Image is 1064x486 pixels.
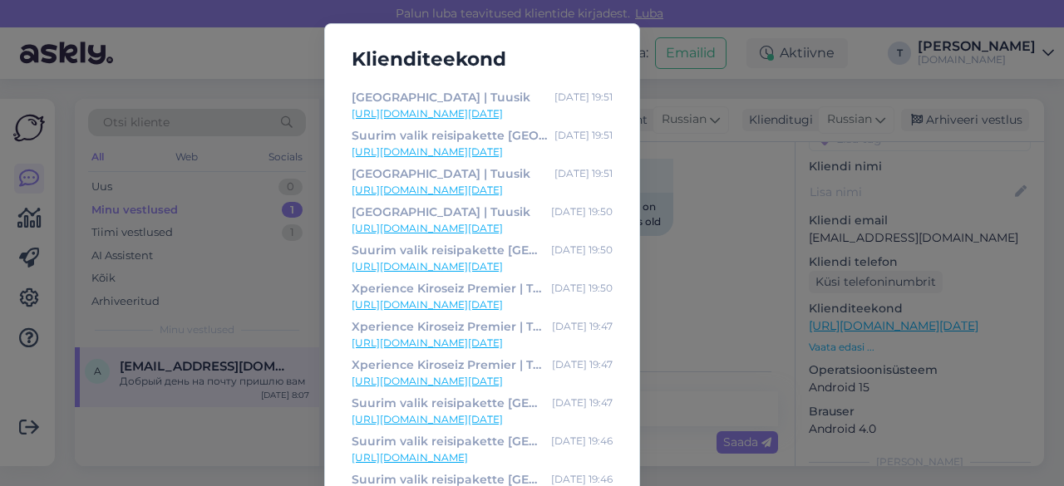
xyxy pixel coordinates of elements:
a: [URL][DOMAIN_NAME] [352,450,613,465]
a: [URL][DOMAIN_NAME][DATE] [352,221,613,236]
a: [URL][DOMAIN_NAME][DATE] [352,297,613,312]
a: [URL][DOMAIN_NAME][DATE] [352,259,613,274]
div: [DATE] 19:51 [554,88,613,106]
a: [URL][DOMAIN_NAME][DATE] [352,412,613,427]
div: [GEOGRAPHIC_DATA] | Tuusik [352,203,530,221]
div: Xperience Kiroseiz Premier | Tuusik [352,279,544,297]
a: [URL][DOMAIN_NAME][DATE] [352,336,613,351]
div: [DATE] 19:47 [552,356,613,374]
div: Xperience Kiroseiz Premier | Tuusik [352,356,545,374]
div: [DATE] 19:50 [551,279,613,297]
a: [URL][DOMAIN_NAME][DATE] [352,374,613,389]
div: [DATE] 19:47 [552,317,613,336]
div: [GEOGRAPHIC_DATA] | Tuusik [352,88,530,106]
div: [DATE] 19:46 [551,432,613,450]
div: Suurim valik reisipakette [GEOGRAPHIC_DATA] | Tuusik [352,432,544,450]
div: [DATE] 19:50 [551,203,613,221]
div: [DATE] 19:51 [554,126,613,145]
div: [GEOGRAPHIC_DATA] | Tuusik [352,164,530,183]
div: [DATE] 19:51 [554,164,613,183]
a: [URL][DOMAIN_NAME][DATE] [352,145,613,160]
h5: Klienditeekond [338,44,626,75]
div: [DATE] 19:47 [552,394,613,412]
div: Suurim valik reisipakette [GEOGRAPHIC_DATA] | Tuusik [352,394,545,412]
a: [URL][DOMAIN_NAME][DATE] [352,183,613,198]
div: [DATE] 19:50 [551,241,613,259]
div: Suurim valik reisipakette [GEOGRAPHIC_DATA] | Tuusik [352,126,548,145]
a: [URL][DOMAIN_NAME][DATE] [352,106,613,121]
div: Xperience Kiroseiz Premier | Tuusik [352,317,545,336]
div: Suurim valik reisipakette [GEOGRAPHIC_DATA] | Tuusik [352,241,544,259]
